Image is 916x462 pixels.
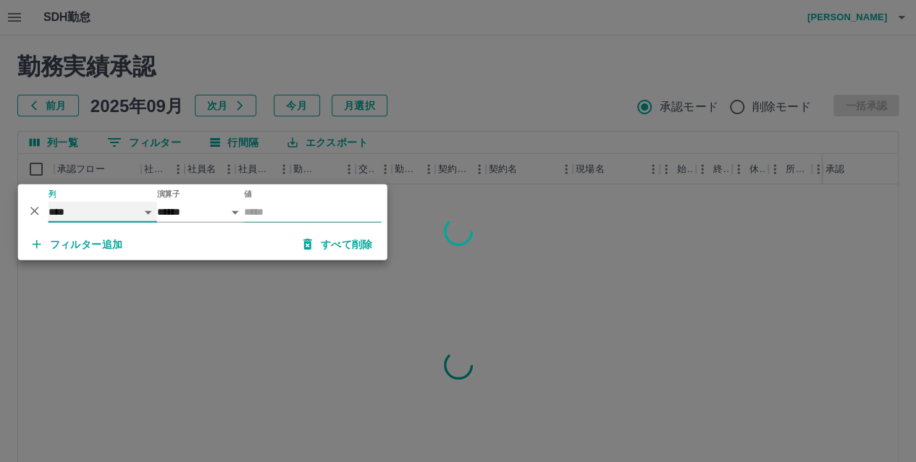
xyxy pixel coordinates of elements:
[49,189,56,200] label: 列
[24,200,46,221] button: 削除
[21,231,135,257] button: フィルター追加
[244,189,252,200] label: 値
[157,189,180,200] label: 演算子
[292,231,385,257] button: すべて削除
